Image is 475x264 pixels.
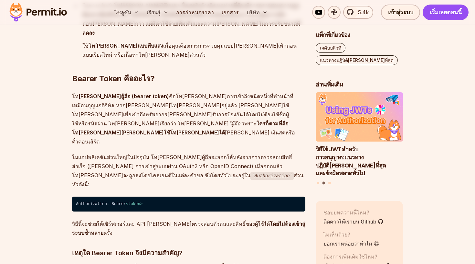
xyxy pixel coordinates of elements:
span: token [128,202,140,206]
font: วิธีนี้จะช่วยให้เซิร์ฟเวอร์และ API [PERSON_NAME]ตรวจสอบตัวตนและสิทธิ์ของผู้ใช้ได้ [72,221,270,227]
font: ใครก็ตามที่ถือโท[PERSON_NAME][PERSON_NAME]ใช้โท[PERSON_NAME]ได้ [72,120,289,136]
font: เหตุใด Bearer Token จึงมีความสำคัญ? [72,249,183,257]
font: บริษัท [247,9,260,16]
div: โพสต์ [316,93,403,186]
font: โท [72,93,79,99]
font: คือโท[PERSON_NAME]การเข้าถึงชนิดหนึ่งที่ทำหน้าที่เหมือนกุญแจดิจิทัล หาก[PERSON_NAME]โท[PERSON_NAM... [72,93,293,127]
font: "ผู้ถือ" [229,120,243,127]
font: ไม่เห็นด้วย? [323,231,350,238]
button: ไปที่สไลด์ที่ 1 [317,182,319,184]
a: เอกสาร [219,6,241,19]
font: เอกสาร [222,9,239,16]
button: บริษัท [244,6,270,19]
font: 5.4k [358,9,369,16]
img: วิธีใช้ JWT สำหรับการอนุญาต: แนวทางปฏิบัติที่ดีที่สุดและข้อผิดพลาดทั่วไป [316,93,403,142]
font: ใช้ [82,42,89,49]
font: ในแอปพลิเคชันส่วนใหญ่ในปัจจุบัน โท[PERSON_NAME]ผู้ถือจะออกให้หลังจากการตรวจสอบสิทธิ์สำเร็จ ([PERS... [72,154,292,178]
font: วิธีใช้ JWT สำหรับการอนุญาต: แนวทางปฏิบัติ[PERSON_NAME]ที่สุดและข้อผิดพลาดทั่วไป [316,145,386,177]
a: แนวทางปฏิบัติ[PERSON_NAME]ที่สุด [316,55,398,65]
font: เริ่มเลยตอนนี้ [430,8,461,16]
font: [PERSON_NAME]ผู้ถือ (bearer token) [79,93,169,99]
button: เรียนรู้ [144,6,171,19]
a: เจดับบลิวที [316,43,345,53]
a: 5.4k [343,6,373,19]
button: ไปที่สไลด์ที่ 2 [322,182,325,185]
code: Authorization [250,172,294,180]
button: ไปที่สไลด์ที่ 3 [328,182,331,184]
code: Authorization: Bearer [72,197,305,212]
font: ชอบบทความนี้ไหม? [323,209,369,216]
img: โลโก้ใบอนุญาต [6,1,70,23]
a: เข้าสู่ระบบ [381,5,420,20]
font: แนวทางปฏิบัติ[PERSON_NAME]ที่สุด [320,57,394,63]
font: โท[PERSON_NAME]แบบทึบแสง [89,42,163,49]
a: บอกเราหน่อยว่าทำไม [323,240,379,247]
font: เรียนรู้ [147,9,161,16]
a: เริ่มเลยตอนนี้ [423,5,469,20]
font: ครั้ง [103,230,112,236]
a: การกำหนดราคา [174,6,216,19]
font: การกำหนดราคา [176,9,214,16]
font: แท็กที่เกี่ยวข้อง [316,31,350,39]
font: อ่านเพิ่มเติม [316,80,343,88]
font: ต้องการเพิ่มเติมใช่ไหม? [323,253,377,260]
font: [PERSON_NAME] เงินสดหรือตั๋วคอนเสิร์ต [72,129,295,145]
font: Bearer Token คืออะไร? [72,74,155,83]
font: เมื่อคุณต้องการการควบคุมแบบ[PERSON_NAME]เพิกถอนแบบเรียลไทม์ หรือเนื้อหาโท[PERSON_NAME]ส่วนตัว [82,42,297,58]
font: เข้าสู่ระบบ [388,8,413,16]
a: ติดดาวให้เราบน Github [323,218,384,225]
font: โซลูชั่น [114,9,131,16]
button: โซลูชั่น [112,6,142,19]
a: วิธีใช้ JWT สำหรับการอนุญาต: แนวทางปฏิบัติที่ดีที่สุดและข้อผิดพลาดทั่วไปวิธีใช้ JWT สำหรับการอนุญ... [316,93,403,178]
font: โท[PERSON_NAME]ทึบแสง เป็นสตริงอ้างอิงแบบง่ายที่ต้องมีการตรวจสอบความถูกต้องจากฝั่งเซิร์ฟเวอร์ โท[... [82,2,300,36]
font: เจดับบลิวที [320,45,341,51]
li: 2 จาก 3 [316,93,403,178]
span: < > [126,202,142,206]
font: โดยไม่ต้องเข้าสู่ระบบซ้ำหลาย [72,221,305,236]
font: เพราะ [243,120,257,127]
